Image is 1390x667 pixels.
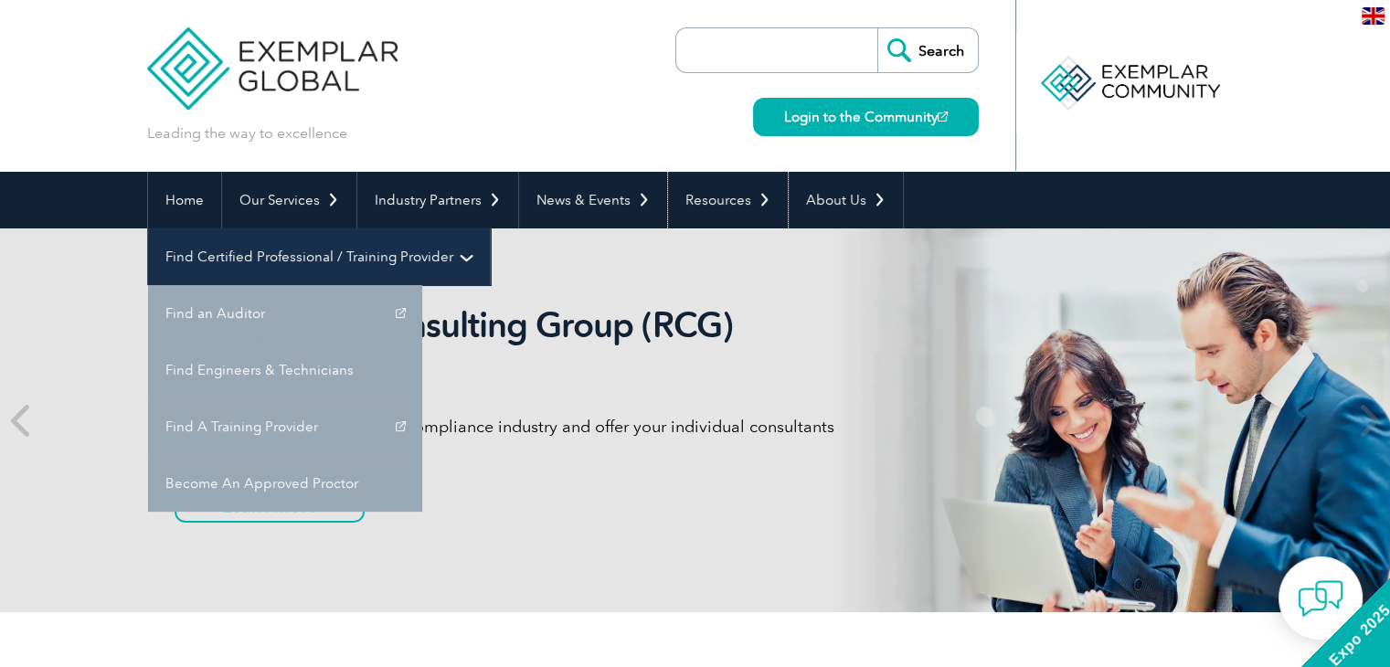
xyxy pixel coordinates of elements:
a: Login to the Community [753,98,979,136]
p: Gain global recognition in the compliance industry and offer your individual consultants professi... [175,416,860,460]
a: About Us [789,172,903,228]
input: Search [877,28,978,72]
a: Find A Training Provider [148,398,422,455]
p: Leading the way to excellence [147,123,347,143]
a: Find Certified Professional / Training Provider [148,228,490,285]
img: en [1362,7,1385,25]
a: Resources [668,172,788,228]
img: open_square.png [938,111,948,122]
a: Find an Auditor [148,285,422,342]
a: Become An Approved Proctor [148,455,422,512]
a: News & Events [519,172,667,228]
a: Industry Partners [357,172,518,228]
h2: Recognized Consulting Group (RCG) program [175,304,860,388]
a: Find Engineers & Technicians [148,342,422,398]
a: Home [148,172,221,228]
img: contact-chat.png [1298,576,1343,621]
a: Our Services [222,172,356,228]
